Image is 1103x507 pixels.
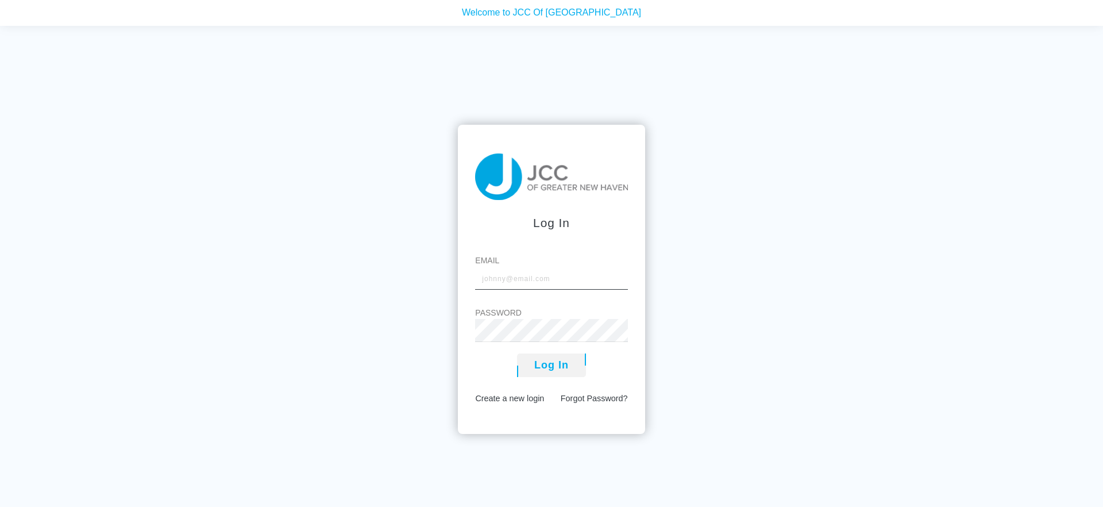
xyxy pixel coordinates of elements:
[517,354,586,377] button: Log In
[475,255,627,267] label: Email
[475,307,627,319] label: Password
[475,153,627,201] img: taiji-logo.png
[561,394,628,403] a: Forgot Password?
[475,267,627,290] input: johnny@email.com
[475,394,544,403] a: Create a new login
[475,214,627,232] div: Log In
[9,2,1094,17] p: Welcome to JCC Of [GEOGRAPHIC_DATA]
